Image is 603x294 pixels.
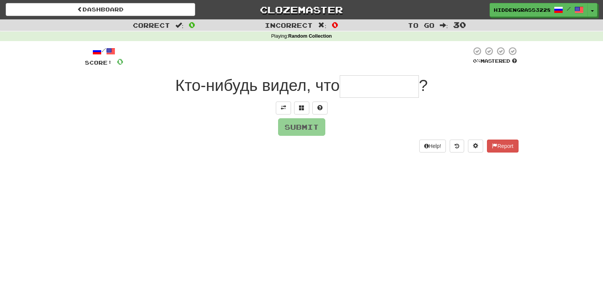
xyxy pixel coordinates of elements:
[318,22,326,29] span: :
[312,102,328,114] button: Single letter hint - you only get 1 per sentence and score half the points! alt+h
[117,57,123,66] span: 0
[6,3,195,16] a: Dashboard
[332,20,338,29] span: 0
[494,6,550,13] span: HiddenGrass3228
[288,33,332,39] strong: Random Collection
[567,6,571,11] span: /
[85,59,112,66] span: Score:
[189,20,195,29] span: 0
[450,140,464,153] button: Round history (alt+y)
[419,140,446,153] button: Help!
[440,22,448,29] span: :
[175,22,184,29] span: :
[265,21,313,29] span: Incorrect
[85,46,123,56] div: /
[278,118,325,136] button: Submit
[133,21,170,29] span: Correct
[408,21,434,29] span: To go
[276,102,291,114] button: Toggle translation (alt+t)
[419,76,428,94] span: ?
[175,76,340,94] span: Кто-нибудь видел, что
[453,20,466,29] span: 30
[487,140,518,153] button: Report
[207,3,396,16] a: Clozemaster
[471,58,519,65] div: Mastered
[294,102,309,114] button: Switch sentence to multiple choice alt+p
[473,58,480,64] span: 0 %
[490,3,588,17] a: HiddenGrass3228 /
